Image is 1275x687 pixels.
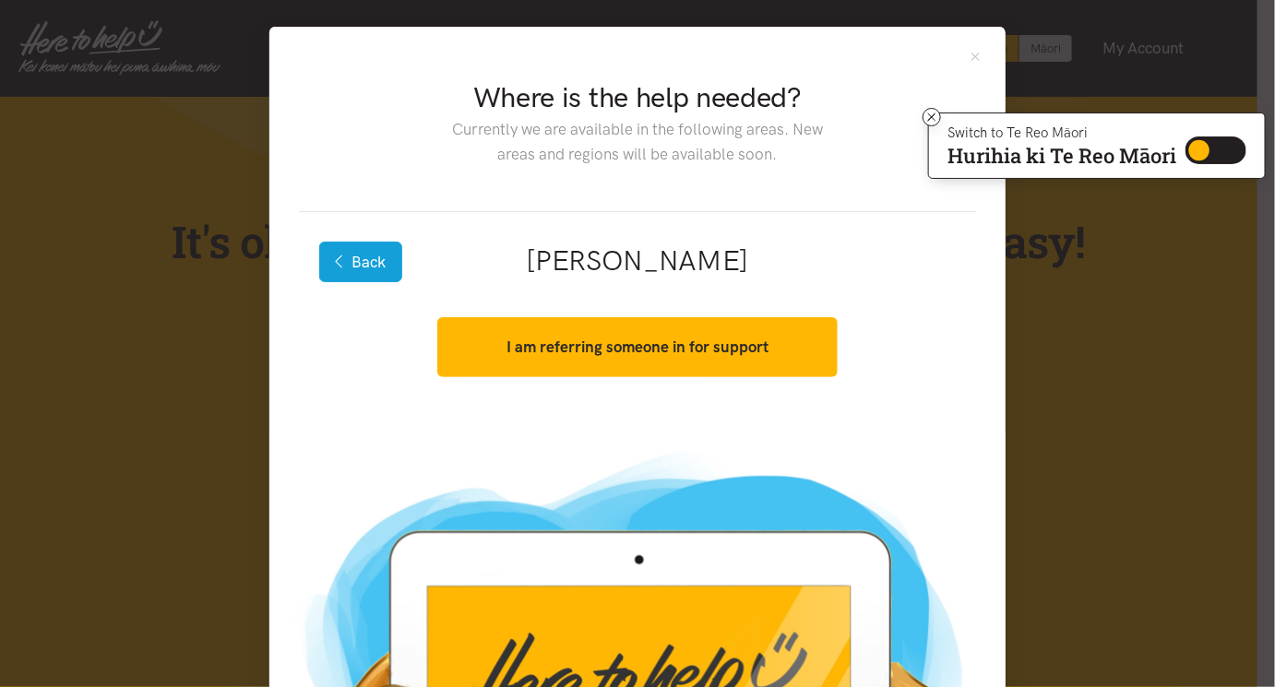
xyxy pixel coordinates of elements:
[437,117,837,167] p: Currently we are available in the following areas. New areas and regions will be available soon.
[506,338,769,356] strong: I am referring someone in for support
[328,242,947,280] h2: [PERSON_NAME]
[437,78,837,117] h2: Where is the help needed?
[947,148,1176,164] p: Hurihia ki Te Reo Māori
[437,317,837,377] button: I am referring someone in for support
[319,242,402,282] button: Back
[947,127,1176,138] p: Switch to Te Reo Māori
[968,49,983,65] button: Close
